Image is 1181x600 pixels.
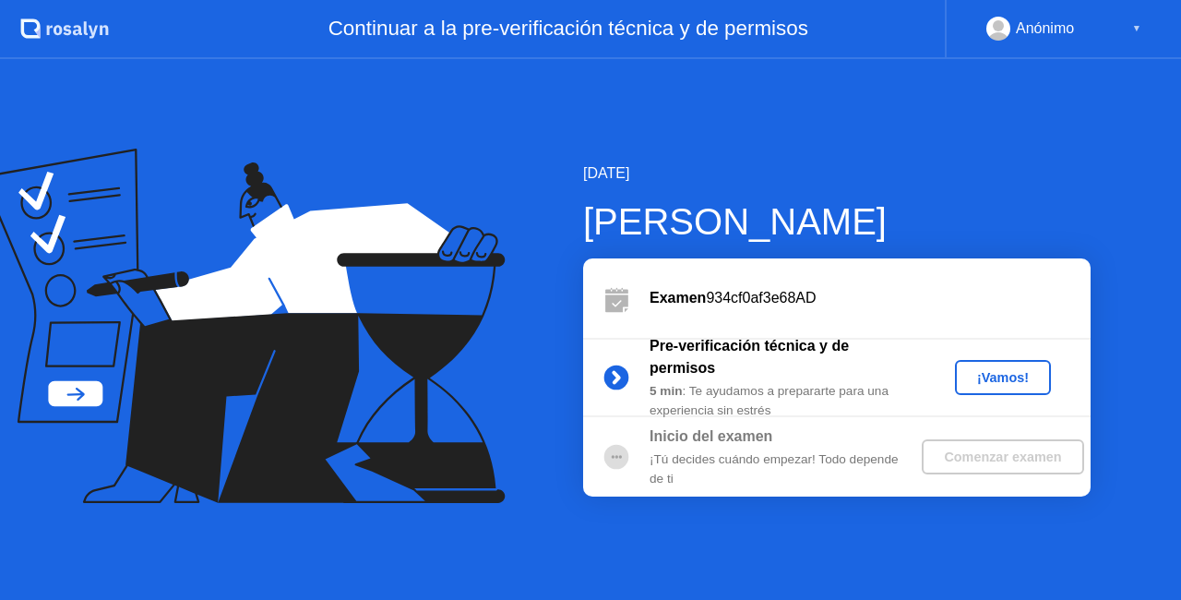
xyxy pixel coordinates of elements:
b: Examen [650,290,706,306]
b: Inicio del examen [650,428,772,444]
div: 934cf0af3e68AD [650,287,1091,309]
div: : Te ayudamos a prepararte para una experiencia sin estrés [650,382,915,420]
div: ¡Vamos! [962,370,1044,385]
button: ¡Vamos! [955,360,1051,395]
div: [PERSON_NAME] [583,194,1091,249]
div: Anónimo [1016,17,1074,41]
div: ▼ [1132,17,1141,41]
b: 5 min [650,384,683,398]
b: Pre-verificación técnica y de permisos [650,338,849,376]
div: [DATE] [583,162,1091,185]
div: ¡Tú decides cuándo empezar! Todo depende de ti [650,450,915,488]
button: Comenzar examen [922,439,1083,474]
div: Comenzar examen [929,450,1076,464]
